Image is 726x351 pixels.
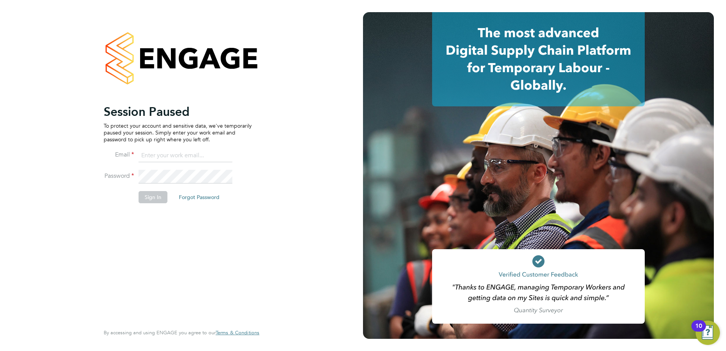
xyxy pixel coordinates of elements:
input: Enter your work email... [139,149,232,163]
button: Open Resource Center, 10 new notifications [696,321,720,345]
div: 10 [695,326,702,336]
span: By accessing and using ENGAGE you agree to our [104,329,259,336]
p: To protect your account and sensitive data, we've temporarily paused your session. Simply enter y... [104,122,252,143]
button: Forgot Password [173,191,226,203]
a: Terms & Conditions [216,330,259,336]
button: Sign In [139,191,167,203]
h2: Session Paused [104,104,252,119]
span: Terms & Conditions [216,329,259,336]
label: Email [104,151,134,159]
label: Password [104,172,134,180]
